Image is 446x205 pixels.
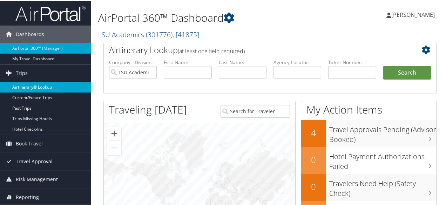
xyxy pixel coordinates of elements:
h2: 4 [301,126,326,138]
span: ( 301776 ) [146,29,173,39]
button: Zoom out [107,140,121,154]
button: Zoom in [107,126,121,140]
h3: Travel Approvals Pending (Advisor Booked) [329,121,436,144]
h3: Travelers Need Help (Safety Check) [329,175,436,198]
a: [PERSON_NAME] [386,4,442,25]
label: Last Name: [219,58,266,65]
span: Book Travel [16,134,43,152]
label: Company - Division: [109,58,157,65]
h3: Hotel Payment Authorizations Failed [329,148,436,171]
button: Search [383,65,431,79]
h2: 0 [301,153,326,165]
a: 0Travelers Need Help (Safety Check) [301,173,436,200]
span: Risk Management [16,170,58,187]
span: , [ 41875 ] [173,29,199,39]
span: Trips [16,64,28,81]
span: Travel Approval [16,152,53,170]
span: [PERSON_NAME] [391,10,435,18]
a: 4Travel Approvals Pending (Advisor Booked) [301,119,436,146]
img: airportal-logo.png [15,5,86,21]
span: (at least one field required) [178,47,245,54]
span: Dashboards [16,25,44,42]
h1: Traveling [DATE] [109,102,187,116]
h1: AirPortal 360™ Dashboard [98,10,327,25]
h2: 0 [301,180,326,192]
input: Search for Traveler [221,104,290,117]
h1: My Action Items [301,102,436,116]
h2: Airtinerary Lookup [109,43,403,55]
a: 0Hotel Payment Authorizations Failed [301,146,436,173]
label: Agency Locator: [273,58,321,65]
label: Ticket Number: [328,58,376,65]
a: LSU Academics [98,29,199,39]
label: First Name: [164,58,211,65]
